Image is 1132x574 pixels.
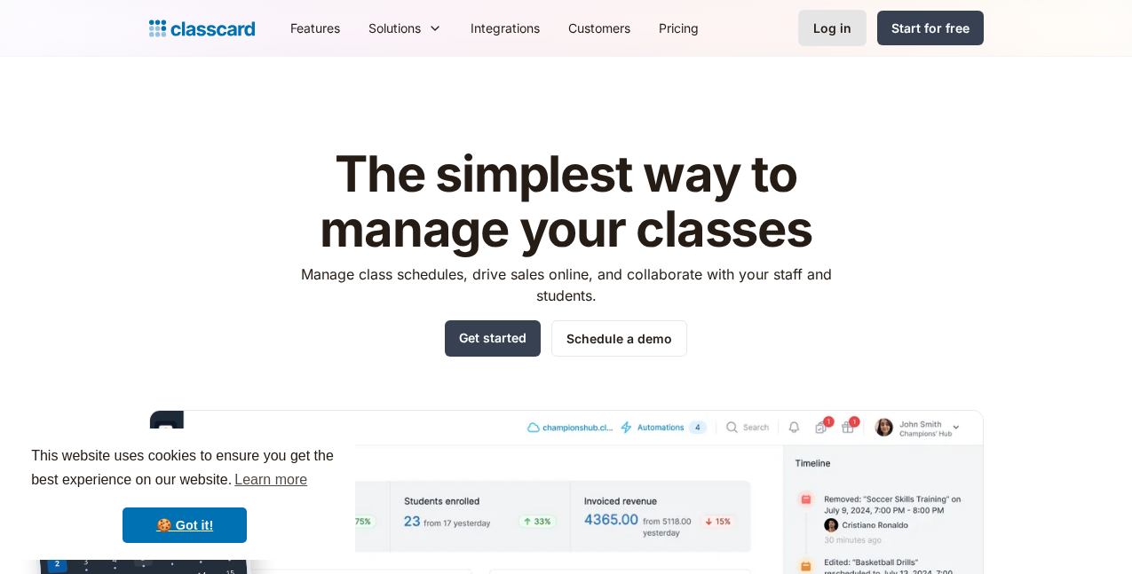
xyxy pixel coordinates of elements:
div: Start for free [891,19,970,37]
a: Customers [554,8,645,48]
a: Features [276,8,354,48]
a: dismiss cookie message [123,507,247,543]
p: Manage class schedules, drive sales online, and collaborate with your staff and students. [284,263,848,306]
div: cookieconsent [14,429,355,560]
div: Log in [813,19,851,37]
a: Schedule a demo [551,320,687,357]
a: Integrations [456,8,554,48]
a: Log in [798,10,867,46]
div: Solutions [368,19,421,37]
h1: The simplest way to manage your classes [284,147,848,256]
a: home [149,16,255,41]
a: Get started [445,320,541,357]
a: learn more about cookies [232,467,310,493]
a: Start for free [877,11,984,45]
span: This website uses cookies to ensure you get the best experience on our website. [31,445,338,493]
a: Pricing [645,8,713,48]
div: Solutions [354,8,456,48]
